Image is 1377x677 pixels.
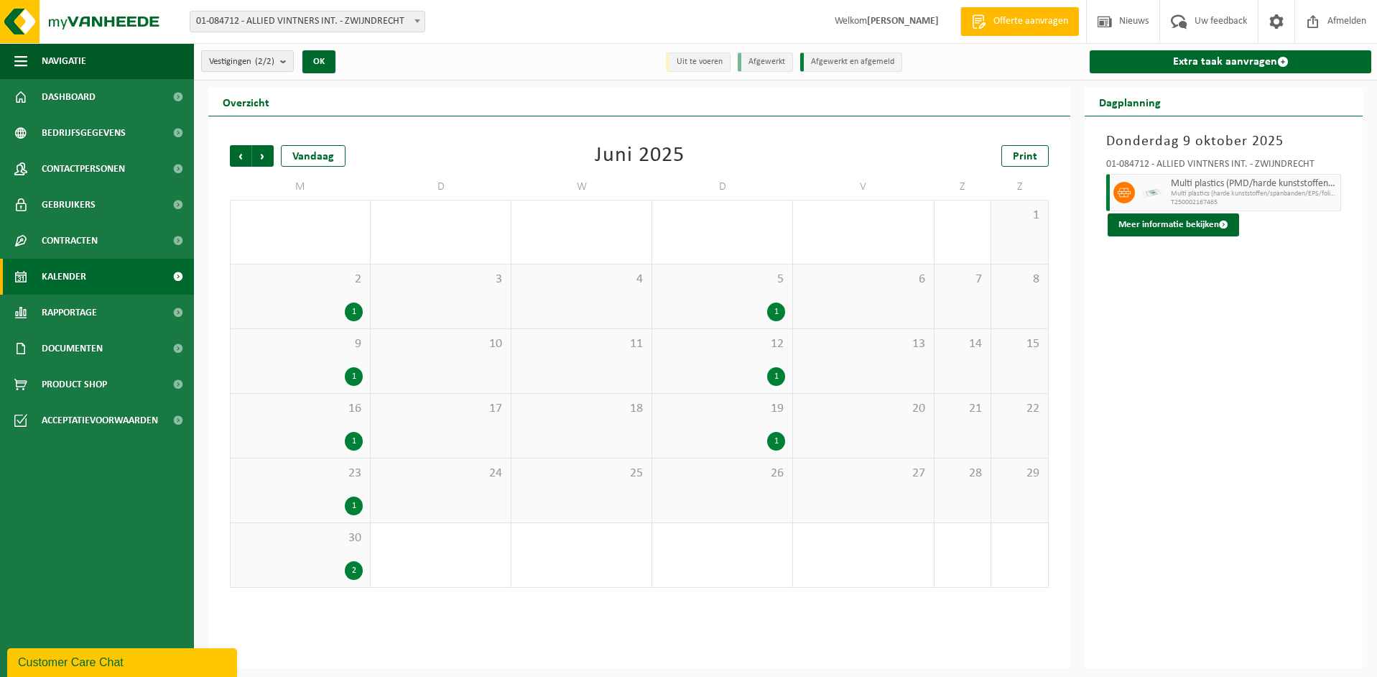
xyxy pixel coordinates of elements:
[345,561,363,580] div: 2
[942,336,984,352] span: 14
[345,432,363,451] div: 1
[252,145,274,167] span: Volgende
[1171,198,1337,207] span: T250002167465
[1106,131,1341,152] h3: Donderdag 9 oktober 2025
[1013,151,1037,162] span: Print
[345,367,363,386] div: 1
[371,174,511,200] td: D
[1171,190,1337,198] span: Multi plastics (harde kunststoffen/spanbanden/EPS/folie natu
[998,208,1041,224] span: 1
[345,497,363,515] div: 1
[345,303,363,321] div: 1
[201,50,294,72] button: Vestigingen(2/2)
[1085,88,1175,116] h2: Dagplanning
[42,151,125,187] span: Contactpersonen
[519,272,644,287] span: 4
[42,187,96,223] span: Gebruikers
[998,401,1041,417] span: 22
[378,466,504,482] span: 24
[378,336,504,352] span: 10
[238,466,363,482] span: 23
[42,115,126,151] span: Bedrijfsgegevens
[800,401,926,417] span: 20
[378,401,504,417] span: 17
[652,174,793,200] td: D
[255,57,274,66] count: (2/2)
[793,174,934,200] td: V
[800,52,902,72] li: Afgewerkt en afgemeld
[935,174,992,200] td: Z
[1001,145,1049,167] a: Print
[42,79,96,115] span: Dashboard
[42,331,103,367] span: Documenten
[767,367,785,386] div: 1
[738,52,793,72] li: Afgewerkt
[208,88,284,116] h2: Overzicht
[238,336,363,352] span: 9
[800,466,926,482] span: 27
[1171,178,1337,190] span: Multi plastics (PMD/harde kunststoffen/spanbanden/EPS/folie naturel/folie gemengd)
[659,401,785,417] span: 19
[230,145,251,167] span: Vorige
[659,272,785,287] span: 5
[1106,160,1341,174] div: 01-084712 - ALLIED VINTNERS INT. - ZWIJNDRECHT
[190,11,425,32] span: 01-084712 - ALLIED VINTNERS INT. - ZWIJNDRECHT
[998,272,1041,287] span: 8
[209,51,274,73] span: Vestigingen
[767,303,785,321] div: 1
[867,16,939,27] strong: [PERSON_NAME]
[511,174,652,200] td: W
[659,336,785,352] span: 12
[800,336,926,352] span: 13
[42,223,98,259] span: Contracten
[302,50,335,73] button: OK
[519,466,644,482] span: 25
[230,174,371,200] td: M
[960,7,1079,36] a: Offerte aanvragen
[998,336,1041,352] span: 15
[942,401,984,417] span: 21
[998,466,1041,482] span: 29
[1142,182,1164,203] img: LP-SK-00500-LPE-16
[595,145,685,167] div: Juni 2025
[238,272,363,287] span: 2
[666,52,731,72] li: Uit te voeren
[1108,213,1239,236] button: Meer informatie bekijken
[767,432,785,451] div: 1
[942,272,984,287] span: 7
[990,14,1072,29] span: Offerte aanvragen
[378,272,504,287] span: 3
[42,367,107,402] span: Product Shop
[42,43,86,79] span: Navigatie
[281,145,346,167] div: Vandaag
[7,645,240,677] iframe: chat widget
[991,174,1049,200] td: Z
[238,401,363,417] span: 16
[800,272,926,287] span: 6
[238,530,363,546] span: 30
[42,295,97,331] span: Rapportage
[942,466,984,482] span: 28
[42,402,158,438] span: Acceptatievoorwaarden
[519,401,644,417] span: 18
[1090,50,1371,73] a: Extra taak aanvragen
[42,259,86,295] span: Kalender
[659,466,785,482] span: 26
[519,336,644,352] span: 11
